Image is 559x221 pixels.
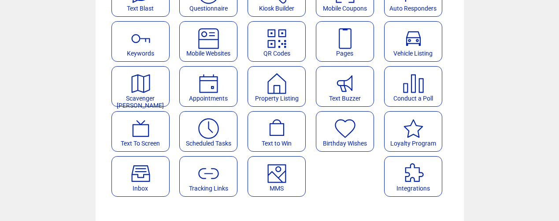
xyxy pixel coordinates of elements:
[316,21,380,62] a: Pages
[323,5,367,12] span: Mobile Coupons
[265,117,289,140] img: text-to-win.svg
[384,66,448,107] a: Conduct a Poll
[248,21,311,62] a: QR Codes
[270,185,284,192] span: MMS
[259,5,294,12] span: Kiosk Builder
[179,111,243,152] a: Scheduled Tasks
[129,72,152,95] img: scavenger.svg
[121,140,160,147] span: Text To Screen
[393,50,433,57] span: Vehicle Listing
[323,140,367,147] span: Birthday Wishes
[189,5,228,12] span: Questionnaire
[265,72,289,95] img: property-listing.svg
[197,27,220,50] img: mobile-websites.svg
[248,156,311,197] a: MMS
[111,111,175,152] a: Text To Screen
[333,27,357,50] img: landing-pages.svg
[263,50,290,57] span: QR Codes
[402,162,425,185] img: integrations.svg
[129,162,152,185] img: Inbox.svg
[248,111,311,152] a: Text to Win
[390,140,436,147] span: Loyalty Program
[179,156,243,197] a: Tracking Links
[384,156,448,197] a: Integrations
[111,156,175,197] a: Inbox
[129,27,152,50] img: keywords.svg
[117,95,164,109] span: Scavenger [PERSON_NAME]
[393,95,433,102] span: Conduct a Poll
[333,72,357,95] img: text-buzzer.svg
[129,117,152,140] img: text-to-screen.svg
[189,95,228,102] span: Appointments
[179,21,243,62] a: Mobile Websites
[402,72,425,95] img: poll.svg
[333,117,357,140] img: birthday-wishes.svg
[111,66,175,107] a: Scavenger [PERSON_NAME]
[262,140,292,147] span: Text to Win
[189,185,228,192] span: Tracking Links
[384,111,448,152] a: Loyalty Program
[402,117,425,140] img: loyalty-program.svg
[133,185,148,192] span: Inbox
[384,21,448,62] a: Vehicle Listing
[127,5,154,12] span: Text Blast
[197,162,220,185] img: links.svg
[316,66,380,107] a: Text Buzzer
[265,27,289,50] img: qr.svg
[197,117,220,140] img: scheduled-tasks.svg
[402,27,425,50] img: vehicle-listing.svg
[127,50,154,57] span: Keywords
[265,162,289,185] img: mms.svg
[396,185,430,192] span: Integrations
[255,95,299,102] span: Property Listing
[248,66,311,107] a: Property Listing
[336,50,353,57] span: Pages
[316,111,380,152] a: Birthday Wishes
[179,66,243,107] a: Appointments
[329,95,361,102] span: Text Buzzer
[197,72,220,95] img: appointments.svg
[186,50,230,57] span: Mobile Websites
[186,140,231,147] span: Scheduled Tasks
[111,21,175,62] a: Keywords
[389,5,437,12] span: Auto Responders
